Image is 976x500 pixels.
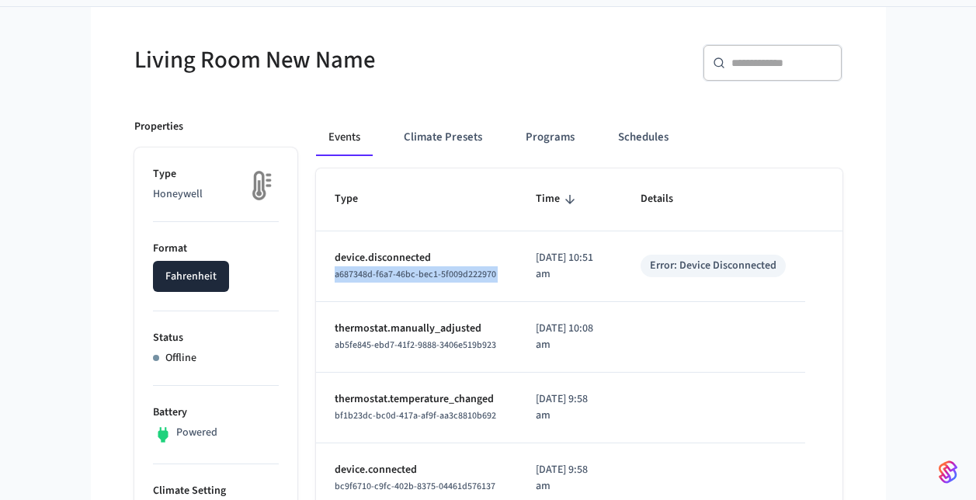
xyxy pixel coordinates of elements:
[153,241,279,257] p: Format
[939,460,957,484] img: SeamLogoGradient.69752ec5.svg
[606,119,681,156] button: Schedules
[641,187,693,211] span: Details
[176,425,217,441] p: Powered
[165,350,196,366] p: Offline
[536,250,604,283] p: [DATE] 10:51 am
[316,119,373,156] button: Events
[153,483,279,499] p: Climate Setting
[335,321,498,337] p: thermostat.manually_adjusted
[153,166,279,182] p: Type
[335,391,498,408] p: thermostat.temperature_changed
[335,187,378,211] span: Type
[134,119,183,135] p: Properties
[335,480,495,493] span: bc9f6710-c9fc-402b-8375-04461d576137
[335,268,496,281] span: a687348d-f6a7-46bc-bec1-5f009d222970
[240,166,279,205] img: thermostat_fallback
[153,186,279,203] p: Honeywell
[134,44,479,76] h5: Living Room New Name
[536,321,604,353] p: [DATE] 10:08 am
[335,250,498,266] p: device.disconnected
[335,409,496,422] span: bf1b23dc-bc0d-417a-af9f-aa3c8810b692
[536,187,580,211] span: Time
[335,339,496,352] span: ab5fe845-ebd7-41f2-9888-3406e519b923
[536,462,604,495] p: [DATE] 9:58 am
[153,405,279,421] p: Battery
[650,258,776,274] div: Error: Device Disconnected
[391,119,495,156] button: Climate Presets
[153,330,279,346] p: Status
[335,462,498,478] p: device.connected
[536,391,604,424] p: [DATE] 9:58 am
[153,261,229,292] button: Fahrenheit
[513,119,587,156] button: Programs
